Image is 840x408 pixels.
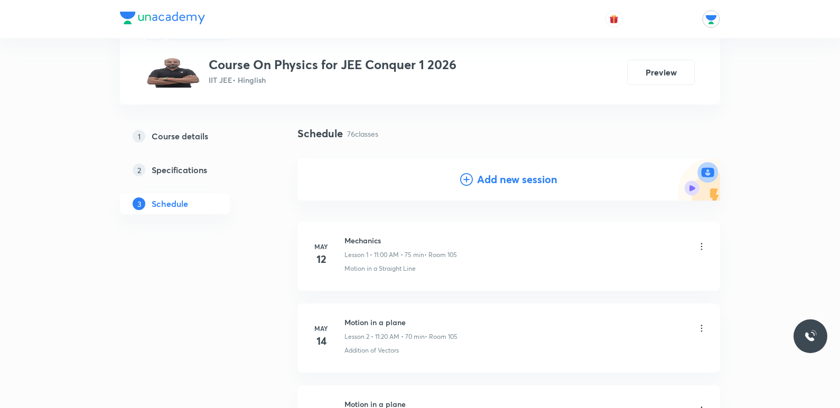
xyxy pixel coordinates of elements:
[702,10,720,28] img: Unacademy Jodhpur
[145,57,200,88] img: ff65f602d8cd462285315f0d56d8c376.jpg
[425,332,458,341] p: • Room 105
[344,346,399,355] p: Addition of Vectors
[120,159,264,181] a: 2Specifications
[297,126,343,141] h4: Schedule
[347,128,378,139] p: 76 classes
[152,197,188,210] h5: Schedule
[133,130,145,143] p: 1
[152,130,208,143] h5: Course details
[120,12,205,27] a: Company Logo
[609,14,619,24] img: avatar
[804,330,817,343] img: ttu
[311,324,332,333] h6: May
[344,250,424,260] p: Lesson 1 • 11:00 AM • 75 min
[344,264,416,273] p: Motion in a Straight Line
[344,235,457,246] h6: Mechanics
[209,57,456,72] h3: Course On Physics for JEE Conquer 1 2026
[120,12,205,24] img: Company Logo
[344,332,425,341] p: Lesson 2 • 11:20 AM • 70 min
[344,317,458,328] h6: Motion in a plane
[133,197,145,210] p: 3
[120,126,264,147] a: 1Course details
[133,164,145,176] p: 2
[311,251,332,267] h4: 12
[477,172,557,187] h4: Add new session
[627,60,695,85] button: Preview
[311,242,332,251] h6: May
[209,74,456,86] p: IIT JEE • Hinglish
[424,250,457,260] p: • Room 105
[152,164,207,176] h5: Specifications
[678,158,720,201] img: Add
[311,333,332,349] h4: 14
[605,11,622,27] button: avatar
